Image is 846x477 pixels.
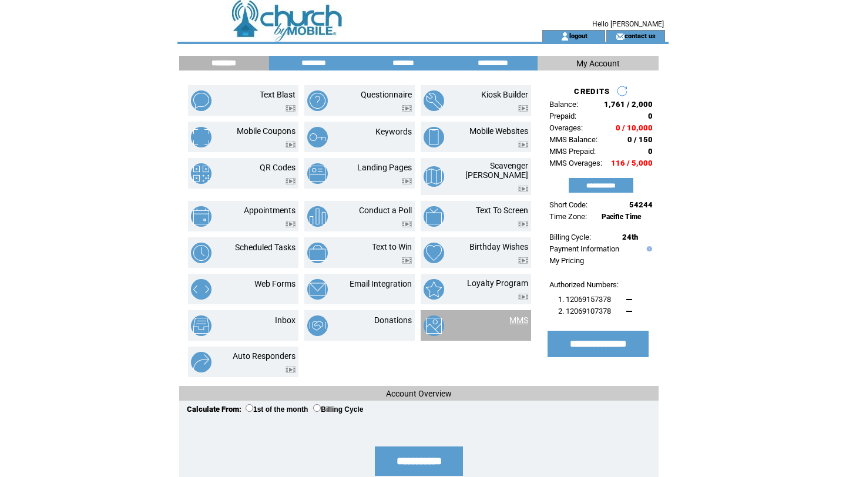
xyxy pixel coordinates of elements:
a: Auto Responders [233,351,296,361]
img: kiosk-builder.png [424,90,444,111]
img: keywords.png [307,127,328,147]
a: Mobile Coupons [237,126,296,136]
img: video.png [402,105,412,112]
a: Landing Pages [357,163,412,172]
img: video.png [402,178,412,184]
img: mobile-websites.png [424,127,444,147]
img: video.png [518,105,528,112]
img: mms.png [424,315,444,336]
span: Hello [PERSON_NAME] [592,20,664,28]
img: video.png [518,142,528,148]
a: Keywords [375,127,412,136]
input: 1st of the month [246,404,253,412]
a: Scheduled Tasks [235,243,296,252]
span: MMS Prepaid: [549,147,596,156]
a: Web Forms [254,279,296,288]
span: Calculate From: [187,405,241,414]
img: video.png [518,294,528,300]
span: 2. 12069107378 [558,307,611,315]
span: 0 / 150 [627,135,653,144]
a: Scavenger [PERSON_NAME] [465,161,528,180]
span: 0 / 10,000 [616,123,653,132]
a: Text to Win [372,242,412,251]
img: web-forms.png [191,279,211,300]
span: 1,761 / 2,000 [604,100,653,109]
img: birthday-wishes.png [424,243,444,263]
img: text-to-screen.png [424,206,444,227]
a: Conduct a Poll [359,206,412,215]
span: Time Zone: [549,212,587,221]
img: donations.png [307,315,328,336]
span: Account Overview [386,389,452,398]
img: questionnaire.png [307,90,328,111]
img: video.png [286,142,296,148]
span: MMS Balance: [549,135,597,144]
a: My Pricing [549,256,584,265]
span: Balance: [549,100,578,109]
img: video.png [518,257,528,264]
span: Billing Cycle: [549,233,591,241]
img: conduct-a-poll.png [307,206,328,227]
img: appointments.png [191,206,211,227]
a: Text To Screen [476,206,528,215]
span: CREDITS [574,87,610,96]
span: Short Code: [549,200,587,209]
img: landing-pages.png [307,163,328,184]
img: mobile-coupons.png [191,127,211,147]
a: Mobile Websites [469,126,528,136]
img: text-to-win.png [307,243,328,263]
img: help.gif [644,246,652,251]
span: Authorized Numbers: [549,280,619,289]
img: video.png [518,186,528,192]
span: Overages: [549,123,583,132]
span: 24th [622,233,638,241]
span: MMS Overages: [549,159,602,167]
span: 116 / 5,000 [611,159,653,167]
span: 1. 12069157378 [558,295,611,304]
img: video.png [402,257,412,264]
a: Email Integration [350,279,412,288]
span: My Account [576,59,620,68]
img: video.png [518,221,528,227]
img: account_icon.gif [560,32,569,41]
img: loyalty-program.png [424,279,444,300]
a: Appointments [244,206,296,215]
img: video.png [286,367,296,373]
img: scheduled-tasks.png [191,243,211,263]
a: Birthday Wishes [469,242,528,251]
span: Prepaid: [549,112,576,120]
img: contact_us_icon.gif [616,32,625,41]
input: Billing Cycle [313,404,321,412]
img: inbox.png [191,315,211,336]
label: Billing Cycle [313,405,363,414]
img: scavenger-hunt.png [424,166,444,187]
img: video.png [286,105,296,112]
a: Payment Information [549,244,619,253]
img: video.png [402,221,412,227]
a: Text Blast [260,90,296,99]
img: email-integration.png [307,279,328,300]
span: 0 [648,147,653,156]
a: Loyalty Program [467,278,528,288]
a: contact us [625,32,656,39]
span: 54244 [629,200,653,209]
img: auto-responders.png [191,352,211,372]
span: 0 [648,112,653,120]
a: Questionnaire [361,90,412,99]
img: text-blast.png [191,90,211,111]
span: Pacific Time [602,213,642,221]
img: video.png [286,221,296,227]
a: Donations [374,315,412,325]
a: QR Codes [260,163,296,172]
a: MMS [509,315,528,325]
img: qr-codes.png [191,163,211,184]
a: Inbox [275,315,296,325]
label: 1st of the month [246,405,308,414]
img: video.png [286,178,296,184]
a: logout [569,32,587,39]
a: Kiosk Builder [481,90,528,99]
